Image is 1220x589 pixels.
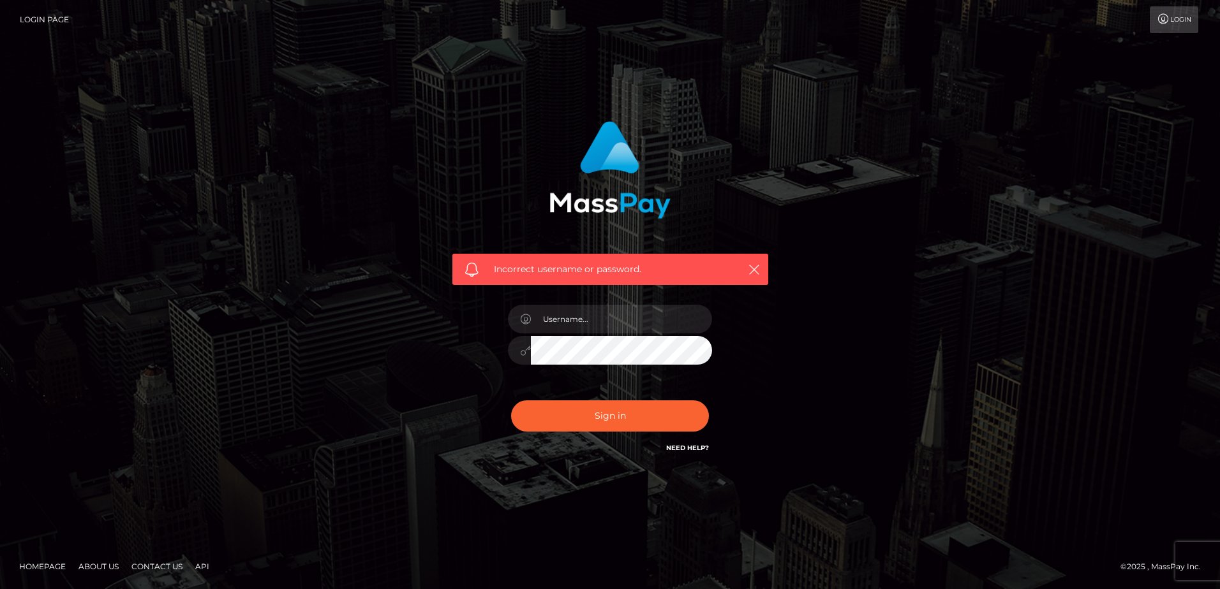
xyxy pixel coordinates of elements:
[1150,6,1198,33] a: Login
[126,556,188,576] a: Contact Us
[14,556,71,576] a: Homepage
[494,263,727,276] span: Incorrect username or password.
[511,400,709,432] button: Sign in
[190,556,214,576] a: API
[549,121,671,219] img: MassPay Login
[73,556,124,576] a: About Us
[1120,560,1210,574] div: © 2025 , MassPay Inc.
[666,444,709,452] a: Need Help?
[531,305,712,333] input: Username...
[20,6,69,33] a: Login Page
